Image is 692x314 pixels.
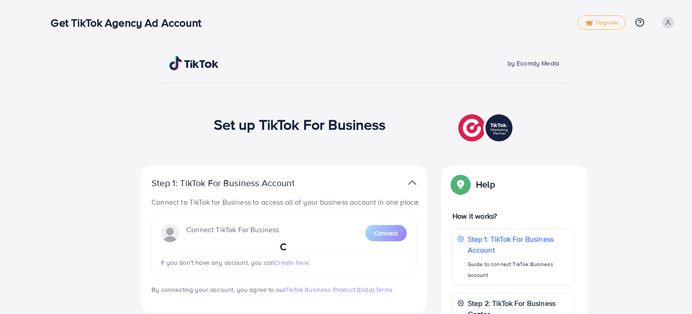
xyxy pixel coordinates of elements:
span: by Ecomdy Media [508,59,559,68]
h3: Get TikTok Agency Ad Account [51,16,208,29]
h1: Set up TikTok For Business [214,116,386,133]
img: TikTok partner [408,176,416,189]
p: Guide to connect TikTok Business account [468,259,570,281]
img: Popup guide [452,176,469,192]
a: tickUpgrade [578,15,626,30]
p: How it works? [452,211,575,221]
img: tick [585,20,593,26]
img: TikTok [169,56,219,70]
p: Step 1: TikTok For Business Account [468,234,570,255]
p: Step 1: TikTok For Business Account [151,178,323,188]
p: Help [476,179,495,190]
img: TikTok partner [458,112,515,144]
span: Upgrade [585,19,618,26]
